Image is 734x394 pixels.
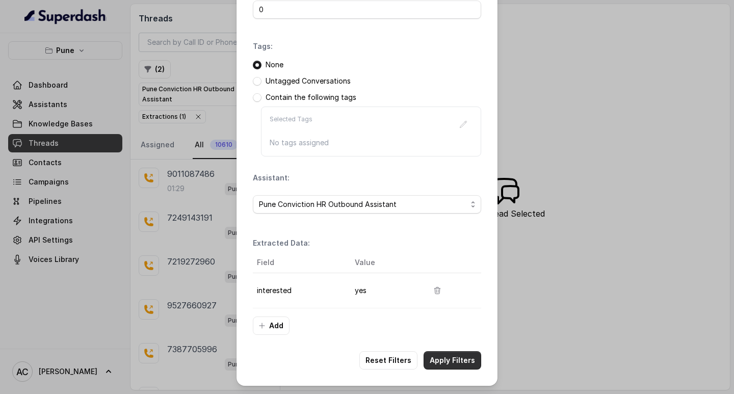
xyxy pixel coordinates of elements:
[253,317,290,335] button: Add
[266,76,351,86] p: Untagged Conversations
[253,238,310,248] p: Extracted Data:
[259,198,467,211] span: Pune Conviction HR Outbound Assistant
[270,138,473,148] p: No tags assigned
[253,173,290,183] p: Assistant:
[270,115,312,134] p: Selected Tags
[347,273,420,308] td: yes
[347,252,420,273] th: Value
[359,351,417,370] button: Reset Filters
[424,351,481,370] button: Apply Filters
[253,195,481,214] button: Pune Conviction HR Outbound Assistant
[253,41,273,51] p: Tags:
[266,92,356,102] p: Contain the following tags
[253,273,347,308] td: interested
[266,60,283,70] p: None
[253,252,347,273] th: Field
